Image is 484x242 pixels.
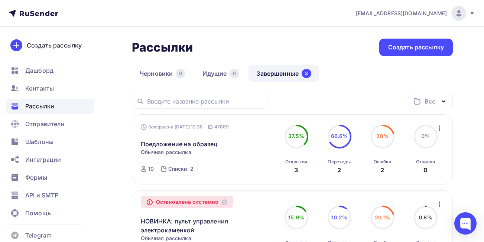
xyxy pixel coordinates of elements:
[25,66,53,75] span: Дашборд
[25,120,65,128] span: Отправители
[285,159,307,165] div: Открытия
[141,217,268,235] a: НОВИНКА: пульт управления электрокаменкой
[302,69,311,78] div: 3
[141,123,229,131] div: Завершена [DATE] 12:38
[356,10,447,17] span: [EMAIL_ADDRESS][DOMAIN_NAME]
[408,94,453,108] button: Все
[421,133,430,139] span: 0%
[214,123,229,131] span: 47689
[380,166,384,174] div: 2
[25,191,58,200] span: API и SMTP
[25,231,52,240] span: Telegram
[423,166,428,174] div: 0
[25,209,51,218] span: Помощь
[288,133,304,139] span: 37.5%
[141,235,191,242] span: Обычная рассылка
[176,69,185,78] div: 0
[419,214,432,220] span: 0.8%
[249,65,319,82] a: Завершенные3
[388,43,444,52] div: Создать рассылку
[6,81,94,96] a: Контакты
[375,214,390,220] span: 20.1%
[294,166,298,174] div: 3
[132,40,193,55] h2: Рассылки
[6,134,94,149] a: Шаблоны
[337,166,341,174] div: 2
[132,65,193,82] a: Черновики0
[141,148,191,156] span: Обычная рассылка
[331,133,348,139] span: 66.6%
[168,165,194,173] div: Списки: 2
[376,133,388,139] span: 20%
[27,41,82,50] div: Создать рассылку
[148,165,154,173] div: 10
[195,65,247,82] a: Идущие0
[288,214,304,220] span: 15.9%
[141,140,218,148] a: Предложение на образец
[208,123,213,131] span: ID
[25,84,54,93] span: Контакты
[6,63,94,78] a: Дашборд
[416,159,435,165] div: Отписки
[6,99,94,114] a: Рассылки
[25,155,61,164] span: Интеграции
[425,97,435,106] div: Все
[25,102,54,111] span: Рассылки
[230,69,239,78] div: 0
[6,117,94,131] a: Отправители
[331,214,347,220] span: 10.2%
[141,196,234,208] div: Остановлена системно
[356,6,475,21] a: [EMAIL_ADDRESS][DOMAIN_NAME]
[25,137,53,146] span: Шаблоны
[25,173,47,182] span: Формы
[328,159,351,165] div: Переходы
[147,97,263,105] input: Введите название рассылки
[6,170,94,185] a: Формы
[374,159,392,165] div: Ошибки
